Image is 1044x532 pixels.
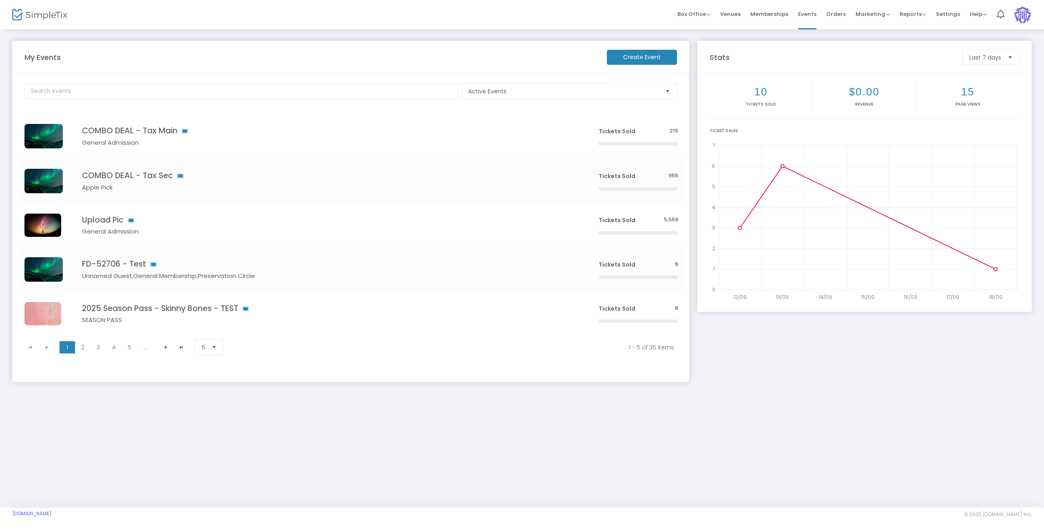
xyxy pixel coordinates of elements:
[178,344,185,351] span: Go to the last page
[712,183,715,190] text: 5
[970,10,987,18] span: Help
[733,294,746,300] text: 12/09
[964,511,1032,518] span: © 2025 [DOMAIN_NAME] Inc.
[712,245,715,252] text: 2
[936,4,960,24] span: Settings
[712,224,715,231] text: 3
[82,184,574,191] h5: Apple Pick
[675,305,678,312] span: 8
[861,294,874,300] text: 15/09
[599,172,635,180] span: Tickets Sold
[904,294,917,300] text: 16/09
[599,216,635,224] span: Tickets Sold
[662,84,673,99] button: Select
[711,86,811,98] h2: 10
[82,126,574,135] h4: COMBO DEAL - Tax Main
[918,86,1018,98] h2: 15
[706,52,958,63] m-panel-title: Stats
[82,171,574,180] h4: COMBO DEAL - Tax Sec
[675,260,678,268] span: 6
[798,4,816,24] span: Events
[82,316,574,324] h5: SEASON PASS
[82,139,574,146] h5: General Admission
[202,343,205,351] span: 5
[750,4,788,24] span: Memberships
[677,10,710,18] span: Box Office
[82,272,574,280] h5: Unnamed Guest,General Membership,Preservation Circle
[24,257,63,282] img: img_lights.jpg
[60,341,75,353] span: Page 1
[712,162,715,169] text: 6
[720,4,741,24] span: Venues
[137,341,153,353] span: Page 6
[24,124,63,148] img: img_lights.jpg
[947,294,959,300] text: 17/09
[969,53,1001,62] span: Last 7 days
[24,302,61,325] img: 638926820703029614.png
[599,127,635,135] span: Tickets Sold
[24,169,63,193] img: img_lights.jpg
[75,341,91,353] span: Page 2
[12,510,52,517] a: [DOMAIN_NAME]
[208,340,220,355] button: Select
[776,294,789,300] text: 13/09
[712,142,715,149] text: 7
[713,265,714,272] text: 1
[91,341,106,353] span: Page 3
[664,216,678,224] span: 5,559
[158,341,174,353] span: Go to the next page
[599,260,635,269] span: Tickets Sold
[918,101,1018,107] p: Page Views
[20,52,603,63] m-panel-title: My Events
[607,50,677,65] m-button: Create Event
[82,304,574,313] h4: 2025 Season Pass - Skinny Bones - TEST
[856,10,890,18] span: Marketing
[163,344,169,351] span: Go to the next page
[82,215,574,225] h4: Upload Pic
[106,341,122,353] span: Page 4
[1004,50,1016,64] button: Select
[814,101,914,107] p: Revenue
[122,341,137,353] span: Page 5
[24,83,459,99] input: Search events
[712,286,715,293] text: 0
[238,343,675,351] kendo-pager-info: 1 - 5 of 35 items
[711,101,811,107] p: Tickets sold
[468,87,659,95] span: Active Events
[900,10,926,18] span: Reports
[818,294,832,300] text: 14/09
[24,214,61,237] img: 638846613102834066.png
[826,4,846,24] span: Orders
[599,305,635,313] span: Tickets Sold
[82,259,574,269] h4: FD-52706 - Test
[20,114,683,336] div: Data table
[712,203,715,210] text: 4
[174,341,189,353] span: Go to the last page
[814,86,914,98] h2: $0.00
[82,228,574,235] h5: General Admission
[670,127,678,135] span: 215
[710,128,1020,134] div: Ticket Sales
[989,294,1002,300] text: 18/09
[668,172,678,180] span: 955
